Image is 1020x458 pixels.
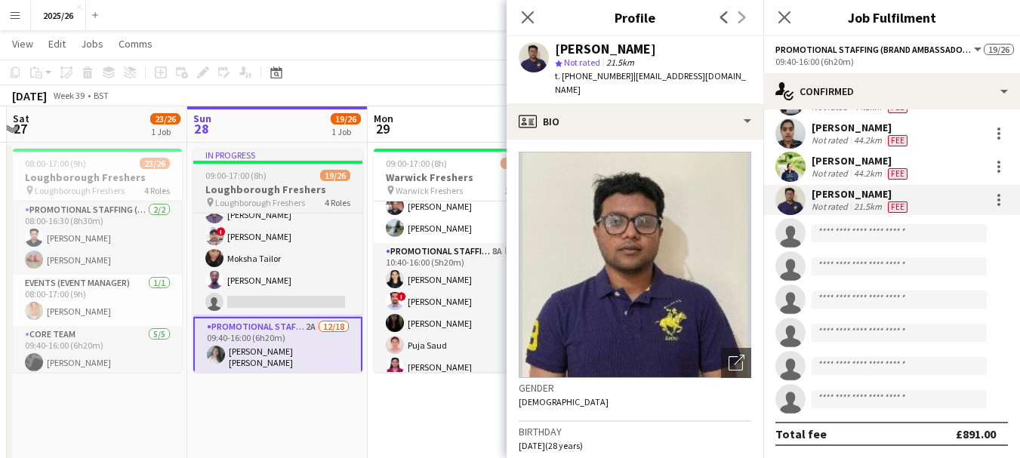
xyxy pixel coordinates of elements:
[812,187,911,201] div: [PERSON_NAME]
[507,8,763,27] h3: Profile
[555,42,656,56] div: [PERSON_NAME]
[885,201,911,213] div: Crew has different fees then in role
[851,134,885,146] div: 44.2km
[885,168,911,180] div: Crew has different fees then in role
[112,34,159,54] a: Comms
[519,381,751,395] h3: Gender
[13,149,182,372] app-job-card: 08:00-17:00 (9h)23/26Loughborough Freshers Loughborough Freshers4 RolesPromotional Staffing (Team...
[519,152,751,378] img: Crew avatar or photo
[191,120,211,137] span: 28
[193,178,362,317] app-card-role: Core Team2A4/509:40-16:00 (6h20m)[PERSON_NAME]![PERSON_NAME]Moksha Tailor[PERSON_NAME]
[50,90,88,101] span: Week 39
[25,158,86,169] span: 08:00-17:00 (9h)
[851,168,885,180] div: 44.2km
[851,201,885,213] div: 21.5km
[13,275,182,326] app-card-role: Events (Event Manager)1/108:00-17:00 (9h)[PERSON_NAME]
[12,37,33,51] span: View
[31,1,86,30] button: 2025/26
[812,121,911,134] div: [PERSON_NAME]
[42,34,72,54] a: Edit
[775,44,972,55] span: Promotional Staffing (Brand Ambassadors)
[75,34,109,54] a: Jobs
[193,149,362,372] app-job-card: In progress09:00-17:00 (8h)19/26Loughborough Freshers Loughborough Freshers4 Roles09:00-17:00 (8h...
[13,171,182,184] h3: Loughborough Freshers
[812,134,851,146] div: Not rated
[193,183,362,196] h3: Loughborough Freshers
[501,158,531,169] span: 14/16
[984,44,1014,55] span: 19/26
[13,112,29,125] span: Sat
[193,149,362,161] div: In progress
[151,126,180,137] div: 1 Job
[519,396,609,407] span: [DEMOGRAPHIC_DATA]
[507,103,763,140] div: Bio
[374,171,543,184] h3: Warwick Freshers
[812,168,851,180] div: Not rated
[603,57,637,68] span: 21.5km
[888,168,908,180] span: Fee
[956,426,996,441] div: £891.00
[374,149,543,372] app-job-card: 09:00-17:00 (8h)14/16Warwick Freshers Warwick Freshers3 Roles[PERSON_NAME][PERSON_NAME][PERSON_NA...
[35,185,125,196] span: Loughborough Freshers
[888,135,908,146] span: Fee
[331,126,360,137] div: 1 Job
[371,120,393,137] span: 29
[519,440,583,451] span: [DATE] (28 years)
[374,112,393,125] span: Mon
[320,170,350,181] span: 19/26
[564,57,600,68] span: Not rated
[763,73,1020,109] div: Confirmed
[81,37,103,51] span: Jobs
[888,201,908,213] span: Fee
[331,113,361,124] span: 19/26
[140,158,170,169] span: 23/26
[215,197,305,208] span: Loughborough Freshers
[763,8,1020,27] h3: Job Fulfilment
[325,197,350,208] span: 4 Roles
[193,112,211,125] span: Sun
[775,426,827,441] div: Total fee
[94,90,109,101] div: BST
[11,120,29,137] span: 27
[12,88,47,103] div: [DATE]
[555,70,633,81] span: t. [PHONE_NUMBER]
[48,37,66,51] span: Edit
[205,170,267,181] span: 09:00-17:00 (8h)
[505,185,531,196] span: 3 Roles
[396,185,463,196] span: Warwick Freshers
[519,425,751,438] h3: Birthday
[217,227,226,236] span: !
[150,113,180,124] span: 23/26
[775,56,1008,67] div: 09:40-16:00 (6h20m)
[555,70,746,95] span: | [EMAIL_ADDRESS][DOMAIN_NAME]
[721,348,751,378] div: Open photos pop-in
[775,44,984,55] button: Promotional Staffing (Brand Ambassadors)
[812,154,911,168] div: [PERSON_NAME]
[397,292,406,301] span: !
[885,134,911,146] div: Crew has different fees then in role
[119,37,153,51] span: Comms
[812,201,851,213] div: Not rated
[13,201,182,275] app-card-role: Promotional Staffing (Team Leader)2/208:00-16:30 (8h30m)[PERSON_NAME][PERSON_NAME]
[386,158,447,169] span: 09:00-17:00 (8h)
[6,34,39,54] a: View
[144,185,170,196] span: 4 Roles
